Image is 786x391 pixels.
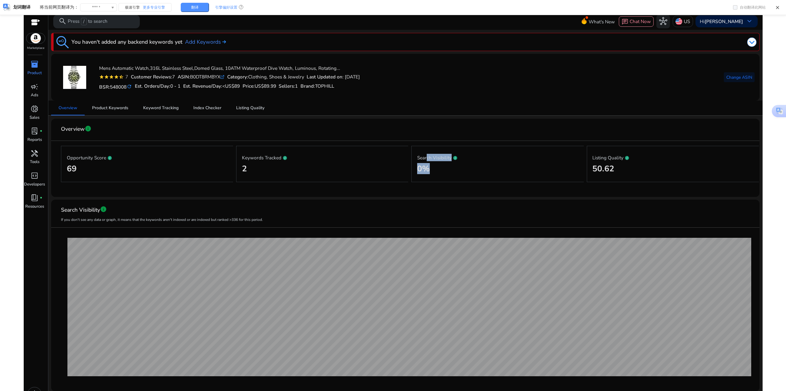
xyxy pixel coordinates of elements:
h4: Mens Automatic Watch,316L Stainless Steel,Domed Glass, 10ATM Waterproof Dive Watch, Luminous, Rot... [99,66,360,71]
span: info [85,125,91,132]
h3: You haven't added any backend keywords yet [71,38,182,46]
span: Product Keywords [92,106,128,110]
p: Press to search [68,18,107,25]
span: Change ASIN [726,74,752,81]
span: 1 [295,83,298,89]
img: keyword-tracking.svg [56,36,69,48]
span: Listing Quality [236,106,264,110]
b: ASIN: [178,74,190,80]
p: Sales [30,115,39,121]
b: [PERSON_NAME] [705,18,743,25]
span: TOPHILL [315,83,334,89]
p: Resources [25,204,44,210]
a: code_blocksDevelopers [24,170,46,193]
span: 548008 [110,84,127,90]
span: Overview [58,106,77,110]
p: Reports [27,137,42,143]
span: code_blocks [30,172,38,180]
h5: Price: [243,83,276,89]
p: Hi [700,19,743,24]
p: Developers [24,182,45,188]
p: Listing Quality [592,154,753,161]
span: / [81,18,87,25]
div: : [DATE] [307,73,360,80]
span: handyman [30,150,38,158]
button: Change ASIN [724,72,755,82]
a: Add Keywords [185,38,226,46]
span: campaign [30,83,38,91]
mat-icon: star_half [119,74,124,79]
p: Search Visibility [417,154,578,161]
mat-icon: refresh [127,83,132,90]
span: search [58,17,67,25]
img: us.svg [675,18,682,25]
span: fiber_manual_record [40,197,42,199]
mat-card-subtitle: If you don't see any data or graph, it means that the keywords aren't indexed or are indexed but ... [61,217,263,223]
span: book_4 [30,194,38,202]
div: 7 [124,73,128,80]
div: 7 [131,73,175,80]
p: Keywords Tracked [242,154,403,161]
span: What's New [589,16,615,27]
span: chat [622,18,628,25]
span: hub [659,17,667,25]
span: fiber_manual_record [40,130,42,133]
b: Category: [227,74,248,80]
p: US [684,16,690,27]
a: campaignAds [24,81,46,103]
a: inventory_2Product [24,59,46,81]
b: Last Updated on [307,74,342,80]
h5: BSR: [99,83,132,90]
p: Ads [31,92,38,98]
a: donut_smallSales [24,104,46,126]
span: Index Checker [193,106,221,110]
mat-icon: star [104,74,109,79]
h5: Est. Revenue/Day: [183,83,240,89]
span: Chat Now [630,18,651,25]
mat-icon: star [114,74,119,79]
p: Tools [30,159,39,165]
span: Brand [300,83,314,89]
img: amazon.svg [26,33,45,43]
a: book_4fiber_manual_recordResources [24,193,46,215]
h2: 2 [242,164,403,174]
p: Marketplace [27,46,44,50]
span: Keyword Tracking [143,106,179,110]
div: Clothing, Shoes & Jewelry [227,73,304,80]
a: handymanTools [24,148,46,170]
span: donut_small [30,105,38,113]
span: inventory_2 [30,60,38,68]
mat-icon: star [109,74,114,79]
h5: : [300,83,334,89]
b: Customer Reviews: [131,74,172,80]
span: Overview [61,124,85,134]
h2: 50.62 [592,164,753,174]
mat-icon: star [99,74,104,79]
span: keyboard_arrow_down [745,17,753,25]
p: Product [27,70,42,76]
a: lab_profilefiber_manual_recordReports [24,126,46,148]
img: dropdown-arrow.svg [747,38,756,47]
span: US$89.99 [255,83,276,89]
span: <US$89 [222,83,240,89]
img: arrow-right.svg [221,40,226,44]
button: chatChat Now [619,16,654,27]
span: info [100,206,107,213]
p: Opportunity Score [67,154,228,161]
h5: Est. Orders/Day: [135,83,180,89]
button: hub [656,15,670,28]
span: 0 - 1 [170,83,180,89]
div: B0DT8RMBYX [178,73,224,80]
span: Search Visibility [61,205,100,215]
img: 414FCBwrcBL._AC_US40_.jpg [63,66,86,89]
h2: 0% [417,164,578,174]
h2: 69 [67,164,228,174]
h5: Sellers: [279,83,298,89]
span: lab_profile [30,127,38,135]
